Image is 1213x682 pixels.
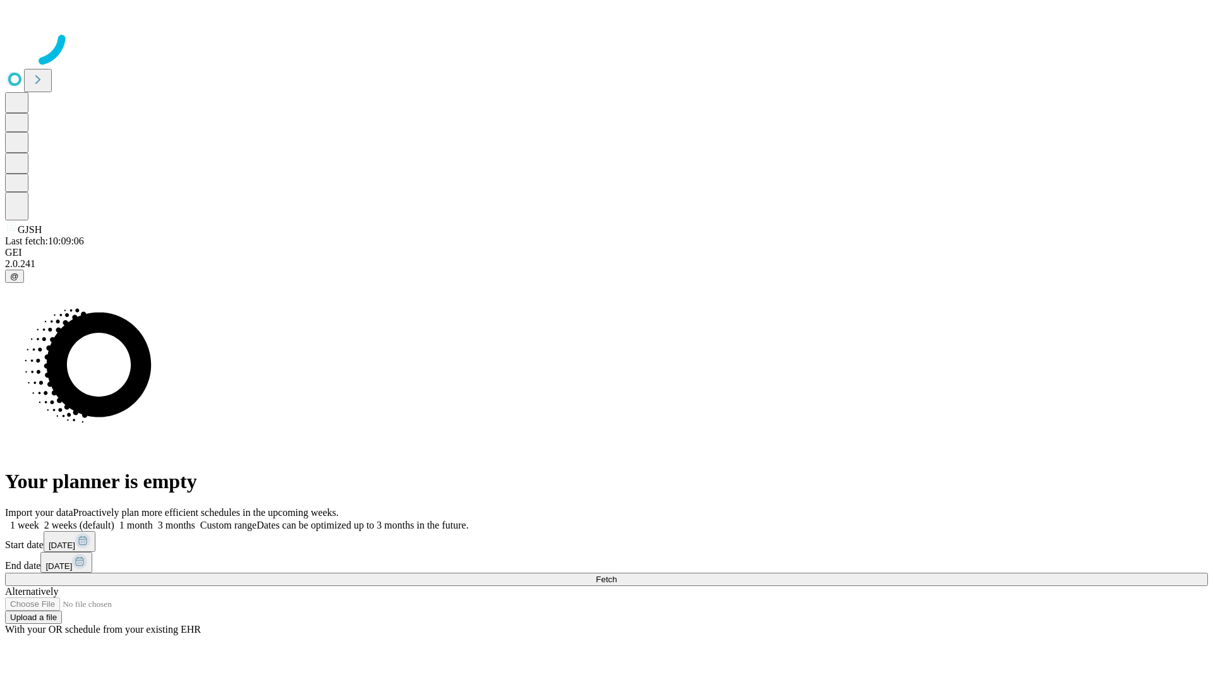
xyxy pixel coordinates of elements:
[10,272,19,281] span: @
[596,575,617,584] span: Fetch
[5,258,1208,270] div: 2.0.241
[200,520,256,530] span: Custom range
[44,531,95,552] button: [DATE]
[40,552,92,573] button: [DATE]
[5,270,24,283] button: @
[18,224,42,235] span: GJSH
[5,507,73,518] span: Import your data
[256,520,468,530] span: Dates can be optimized up to 3 months in the future.
[158,520,195,530] span: 3 months
[5,236,84,246] span: Last fetch: 10:09:06
[5,247,1208,258] div: GEI
[49,541,75,550] span: [DATE]
[5,531,1208,552] div: Start date
[5,586,58,597] span: Alternatively
[5,624,201,635] span: With your OR schedule from your existing EHR
[73,507,339,518] span: Proactively plan more efficient schedules in the upcoming weeks.
[10,520,39,530] span: 1 week
[45,561,72,571] span: [DATE]
[44,520,114,530] span: 2 weeks (default)
[5,573,1208,586] button: Fetch
[5,611,62,624] button: Upload a file
[5,470,1208,493] h1: Your planner is empty
[5,552,1208,573] div: End date
[119,520,153,530] span: 1 month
